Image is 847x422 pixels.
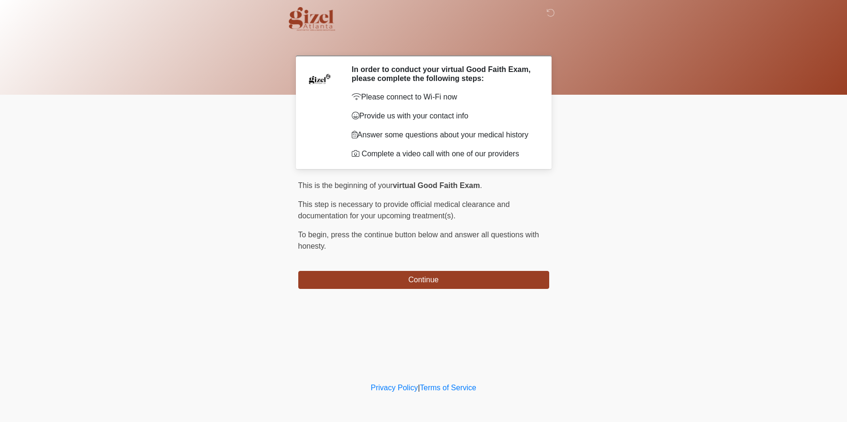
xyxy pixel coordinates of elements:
[298,181,393,189] span: This is the beginning of your
[289,7,336,31] img: Gizel Atlanta Logo
[298,231,539,250] span: press the continue button below and answer all questions with honesty.
[393,181,480,189] strong: virtual Good Faith Exam
[352,129,535,141] p: Answer some questions about your medical history
[305,65,334,93] img: Agent Avatar
[371,384,418,392] a: Privacy Policy
[352,91,535,103] p: Please connect to Wi-Fi now
[352,110,535,122] p: Provide us with your contact info
[298,271,549,289] button: Continue
[352,65,535,83] h2: In order to conduct your virtual Good Faith Exam, please complete the following steps:
[420,384,476,392] a: Terms of Service
[298,200,510,220] span: This step is necessary to provide official medical clearance and documentation for your upcoming ...
[291,34,556,52] h1: ‎ ‎
[418,384,420,392] a: |
[352,148,535,160] li: Complete a video call with one of our providers
[298,231,331,239] span: To begin,
[480,181,482,189] span: .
